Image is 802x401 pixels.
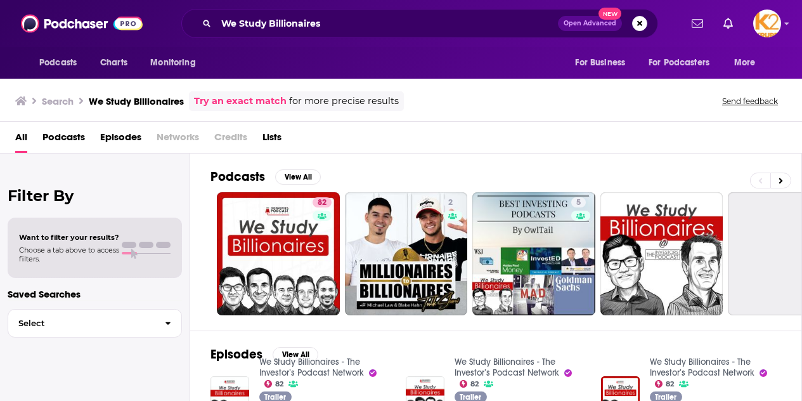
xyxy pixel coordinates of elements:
span: Trailer [655,393,676,401]
span: 82 [666,381,674,387]
span: Open Advanced [564,20,616,27]
span: Trailer [460,393,481,401]
span: 2 [448,197,453,209]
button: Send feedback [718,96,782,107]
a: Lists [262,127,281,153]
a: 82 [264,380,284,388]
a: We Study Billionaires - The Investor’s Podcast Network [259,357,364,378]
a: 82 [217,192,340,315]
h2: Podcasts [210,169,265,185]
span: More [734,54,756,72]
button: View All [275,169,321,185]
span: Logged in as K2Krupp [753,10,781,37]
h2: Episodes [210,346,262,362]
img: Podchaser - Follow, Share and Rate Podcasts [21,11,143,36]
h2: Filter By [8,187,182,205]
span: for more precise results [289,94,399,108]
button: Select [8,309,182,338]
span: Charts [100,54,127,72]
a: 2 [345,192,468,315]
span: Podcasts [39,54,77,72]
span: 5 [576,197,581,209]
span: Choose a tab above to access filters. [19,246,119,263]
span: Monitoring [150,54,195,72]
div: Search podcasts, credits, & more... [181,9,658,38]
h3: We Study Billionaires [89,95,184,107]
button: Show profile menu [753,10,781,37]
a: Podcasts [42,127,85,153]
h3: Search [42,95,74,107]
a: 5 [472,192,595,315]
button: View All [273,347,318,362]
button: open menu [725,51,772,75]
a: Try an exact match [194,94,287,108]
img: User Profile [753,10,781,37]
button: Open AdvancedNew [558,16,622,31]
button: open menu [30,51,93,75]
a: Show notifications dropdown [718,13,738,34]
a: All [15,127,27,153]
a: 5 [571,197,586,207]
a: Show notifications dropdown [687,13,708,34]
a: Episodes [100,127,141,153]
span: Want to filter your results? [19,233,119,242]
a: EpisodesView All [210,346,318,362]
a: 82 [655,380,675,388]
a: PodcastsView All [210,169,321,185]
span: 82 [318,197,327,209]
span: New [598,8,621,20]
a: 82 [460,380,479,388]
span: Credits [214,127,247,153]
a: Charts [92,51,135,75]
span: 82 [275,381,283,387]
a: 2 [443,197,458,207]
span: For Podcasters [649,54,709,72]
a: We Study Billionaires - The Investor’s Podcast Network [455,357,559,378]
a: We Study Billionaires - The Investor’s Podcast Network [650,357,754,378]
input: Search podcasts, credits, & more... [216,13,558,34]
a: 82 [313,197,332,207]
button: open menu [141,51,212,75]
button: open menu [566,51,641,75]
button: open menu [640,51,728,75]
span: For Business [575,54,625,72]
span: Trailer [264,393,286,401]
span: 82 [470,381,479,387]
span: Select [8,319,155,327]
p: Saved Searches [8,288,182,300]
span: Networks [157,127,199,153]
